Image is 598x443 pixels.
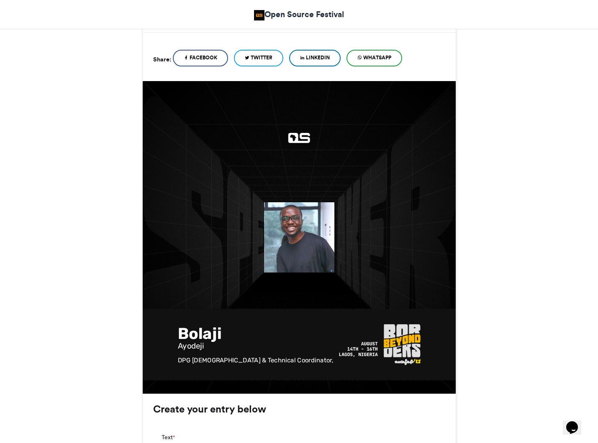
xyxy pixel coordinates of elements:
[143,81,456,394] img: Background
[190,54,217,61] span: Facebook
[306,54,330,61] span: LinkedIn
[346,50,402,66] a: WhatsApp
[251,54,272,61] span: Twitter
[254,10,264,20] img: Open Source Community Africa
[178,356,334,374] div: DPG [DEMOGRAPHIC_DATA] & Technical Coordinator, DPGA
[254,8,344,20] a: Open Source Festival
[363,54,391,61] span: WhatsApp
[153,404,445,414] h3: Create your entry below
[162,433,175,442] label: Text
[153,54,171,65] h5: Share:
[234,50,283,66] a: Twitter
[289,50,341,66] a: LinkedIn
[264,202,334,272] img: 1755151961.996-b2dcae4267c1926e4edbba7f5065fdc4d8f11412.png
[173,50,228,66] a: Facebook
[178,340,334,351] div: Ayodeji
[563,410,590,435] iframe: chat widget
[178,323,334,344] div: Bolaji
